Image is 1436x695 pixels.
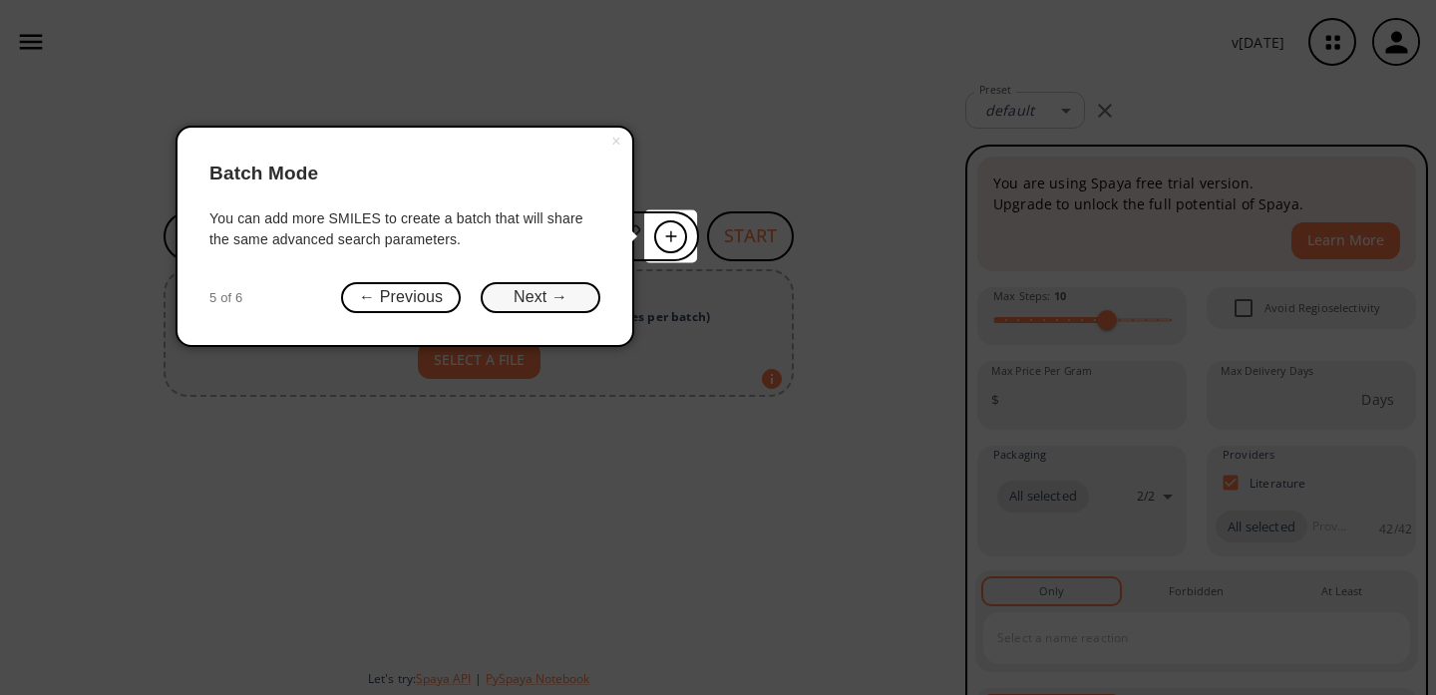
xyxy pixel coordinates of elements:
[209,144,600,204] header: Batch Mode
[209,288,242,308] span: 5 of 6
[341,282,461,313] button: ← Previous
[600,128,632,156] button: Close
[209,208,600,250] div: You can add more SMILES to create a batch that will share the same advanced search parameters.
[481,282,600,313] button: Next →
